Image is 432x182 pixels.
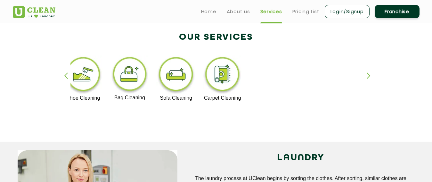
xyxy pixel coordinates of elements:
h2: LAUNDRY [187,150,415,166]
p: Carpet Cleaning [203,95,242,101]
p: Shoe Cleaning [64,95,103,101]
a: Home [201,8,216,15]
p: Sofa Cleaning [156,95,196,101]
img: bag_cleaning_11zon.webp [110,55,150,95]
a: Pricing List [292,8,320,15]
a: About us [227,8,250,15]
img: sofa_cleaning_11zon.webp [156,55,196,95]
p: Bag Cleaning [110,95,150,101]
img: shoe_cleaning_11zon.webp [64,55,103,95]
a: Franchise [375,5,420,18]
img: carpet_cleaning_11zon.webp [203,55,242,95]
a: Login/Signup [325,5,370,18]
img: UClean Laundry and Dry Cleaning [13,6,55,18]
a: Services [260,8,282,15]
